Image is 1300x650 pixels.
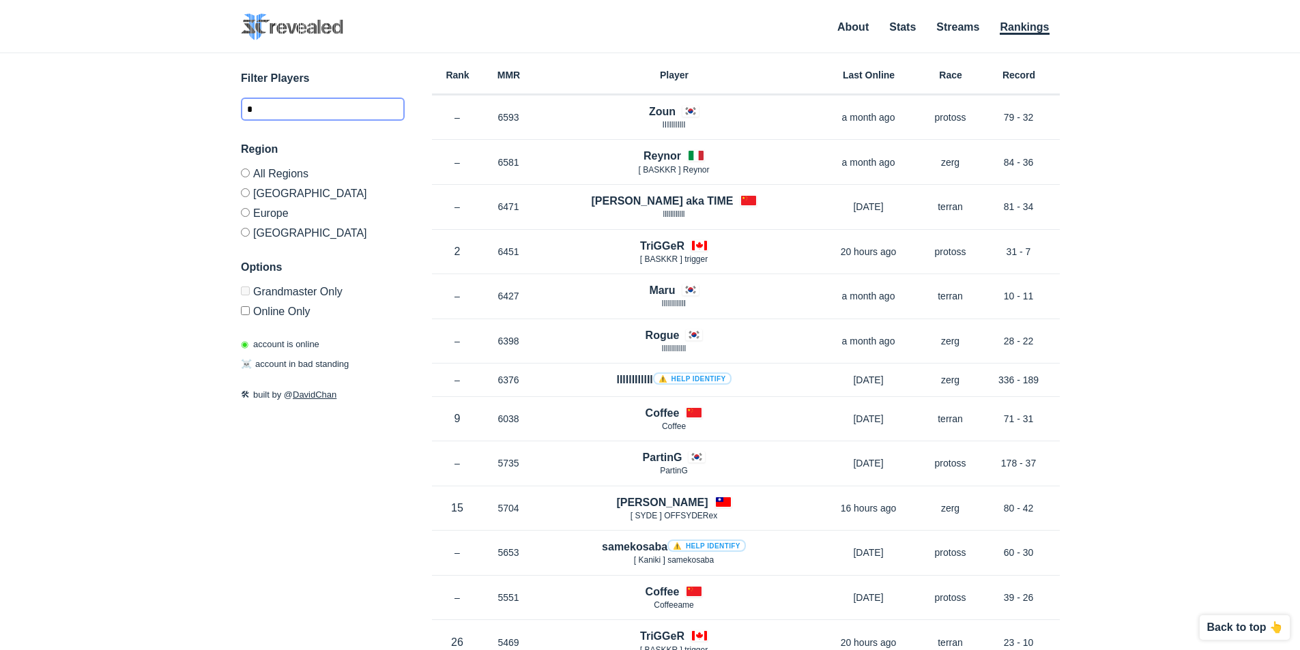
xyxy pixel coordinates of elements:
p: – [432,200,483,213]
a: Rankings [1000,21,1049,35]
label: [GEOGRAPHIC_DATA] [241,183,405,203]
a: About [837,21,869,33]
input: [GEOGRAPHIC_DATA] [241,188,250,197]
p: protoss [923,110,978,124]
p: 5469 [483,636,534,649]
p: [DATE] [814,412,923,426]
p: 6581 [483,156,534,169]
h4: Rogue [646,327,680,343]
p: 31 - 7 [978,245,1060,258]
h4: Zoun [649,104,676,119]
p: 20 hours ago [814,636,923,649]
h3: Region [241,141,405,158]
span: ☠️ [241,359,252,369]
p: 6398 [483,334,534,348]
h6: Rank [432,70,483,80]
p: 6451 [483,245,534,258]
span: [ BASKKR ] Reynor [638,165,709,175]
p: [DATE] [814,200,923,213]
p: [DATE] [814,456,923,470]
p: 81 - 34 [978,200,1060,213]
span: [ BASKKR ] trigger [640,254,708,264]
h6: Player [534,70,814,80]
p: terran [923,412,978,426]
span: 🛠 [241,389,250,400]
span: llllllllllll [663,209,685,219]
h6: Last Online [814,70,923,80]
p: – [432,156,483,169]
p: – [432,591,483,604]
p: protoss [923,245,978,258]
p: 84 - 36 [978,156,1060,169]
input: All Regions [241,168,250,177]
p: – [432,373,483,387]
span: lIlIlIlIlIll [662,344,686,353]
h4: [PERSON_NAME] aka TIME [591,193,733,209]
h4: Reynor [644,148,681,164]
h6: MMR [483,70,534,80]
h4: Maru [649,282,675,298]
p: 6593 [483,110,534,124]
h4: Coffee [646,584,680,600]
h4: [PERSON_NAME] [616,494,708,510]
label: Only show accounts currently laddering [241,301,405,317]
p: zerg [923,373,978,387]
p: 79 - 32 [978,110,1060,124]
p: 26 [432,634,483,650]
p: 20 hours ago [814,245,923,258]
label: [GEOGRAPHIC_DATA] [241,222,405,239]
p: a month ago [814,334,923,348]
p: built by @ [241,388,405,402]
a: Streams [936,21,979,33]
p: 28 - 22 [978,334,1060,348]
p: – [432,456,483,470]
h3: Filter Players [241,70,405,87]
p: 6471 [483,200,534,213]
p: 2 [432,243,483,259]
p: zerg [923,334,978,348]
p: 71 - 31 [978,412,1060,426]
p: terran [923,636,978,649]
p: terran [923,200,978,213]
span: [ SYDE ] OFFSYDERex [631,511,717,520]
p: 23 - 10 [978,636,1060,649]
label: Only Show accounts currently in Grandmaster [241,286,405,301]
h4: Coffee [646,405,680,421]
p: 10 - 11 [978,289,1060,303]
input: Europe [241,208,250,217]
p: protoss [923,456,978,470]
p: 6427 [483,289,534,303]
p: 5704 [483,501,534,515]
span: ◉ [241,339,248,349]
a: Stats [889,21,916,33]
p: [DATE] [814,546,923,559]
h4: lIlIlIIIllIl [616,372,731,387]
h4: TriGGeR [640,628,684,644]
h6: Race [923,70,978,80]
span: lIlIlIlIlllI [662,299,686,308]
p: 336 - 189 [978,373,1060,387]
p: a month ago [814,156,923,169]
h4: TriGGeR [640,238,684,254]
a: DavidChan [293,389,336,400]
input: [GEOGRAPHIC_DATA] [241,228,250,237]
p: protoss [923,591,978,604]
input: Online Only [241,306,250,315]
span: PartinG [660,466,688,475]
p: Back to top 👆 [1207,622,1283,633]
p: [DATE] [814,373,923,387]
p: – [432,334,483,348]
p: account in bad standing [241,357,349,371]
p: 16 hours ago [814,501,923,515]
span: Coffee [662,422,686,431]
p: 9 [432,411,483,426]
p: 80 - 42 [978,501,1060,515]
p: protoss [923,546,978,559]
h4: samekosaba [602,539,746,555]
p: terran [923,289,978,303]
h4: PartinG [643,449,682,465]
label: Europe [241,203,405,222]
p: zerg [923,156,978,169]
p: 39 - 26 [978,591,1060,604]
p: – [432,546,483,559]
